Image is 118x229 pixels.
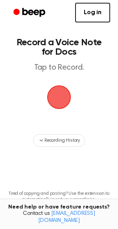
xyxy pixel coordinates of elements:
[14,38,104,57] h1: Record a Voice Note for Docs
[75,3,110,22] a: Log in
[33,134,85,147] button: Recording History
[47,85,71,109] img: Beep Logo
[14,63,104,73] p: Tap to Record.
[8,5,52,20] a: Beep
[5,211,113,224] span: Contact us
[44,137,80,144] span: Recording History
[38,211,95,223] a: [EMAIL_ADDRESS][DOMAIN_NAME]
[6,191,112,203] p: Tired of copying and pasting? Use the extension to automatically insert your recordings.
